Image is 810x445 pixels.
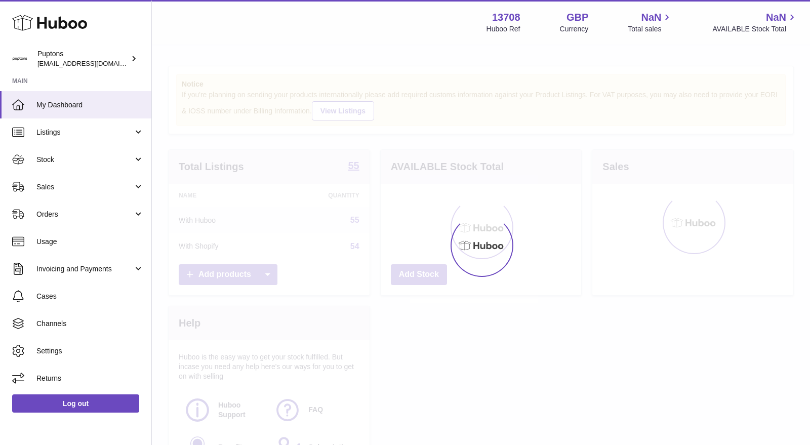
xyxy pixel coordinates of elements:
[12,51,27,66] img: hello@puptons.com
[12,394,139,413] a: Log out
[36,292,144,301] span: Cases
[566,11,588,24] strong: GBP
[36,319,144,329] span: Channels
[36,210,133,219] span: Orders
[36,155,133,165] span: Stock
[560,24,589,34] div: Currency
[37,59,149,67] span: [EMAIL_ADDRESS][DOMAIN_NAME]
[36,374,144,383] span: Returns
[37,49,129,68] div: Puptons
[36,128,133,137] span: Listings
[36,237,144,247] span: Usage
[628,11,673,34] a: NaN Total sales
[628,24,673,34] span: Total sales
[766,11,786,24] span: NaN
[36,182,133,192] span: Sales
[36,264,133,274] span: Invoicing and Payments
[487,24,520,34] div: Huboo Ref
[712,11,798,34] a: NaN AVAILABLE Stock Total
[36,346,144,356] span: Settings
[492,11,520,24] strong: 13708
[36,100,144,110] span: My Dashboard
[712,24,798,34] span: AVAILABLE Stock Total
[641,11,661,24] span: NaN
